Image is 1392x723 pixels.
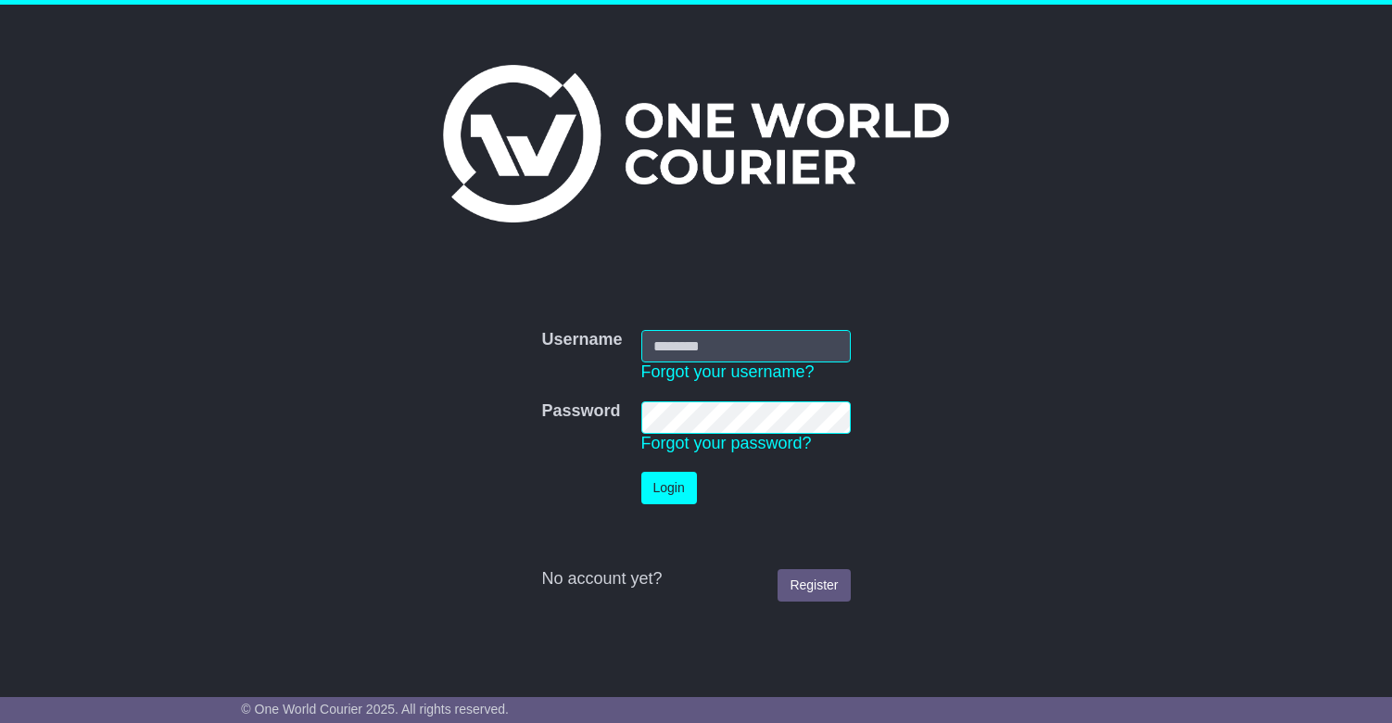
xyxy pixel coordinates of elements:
[541,401,620,422] label: Password
[541,569,850,590] div: No account yet?
[541,330,622,350] label: Username
[641,434,812,452] a: Forgot your password?
[641,362,815,381] a: Forgot your username?
[241,702,509,717] span: © One World Courier 2025. All rights reserved.
[641,472,697,504] button: Login
[443,65,949,222] img: One World
[778,569,850,602] a: Register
